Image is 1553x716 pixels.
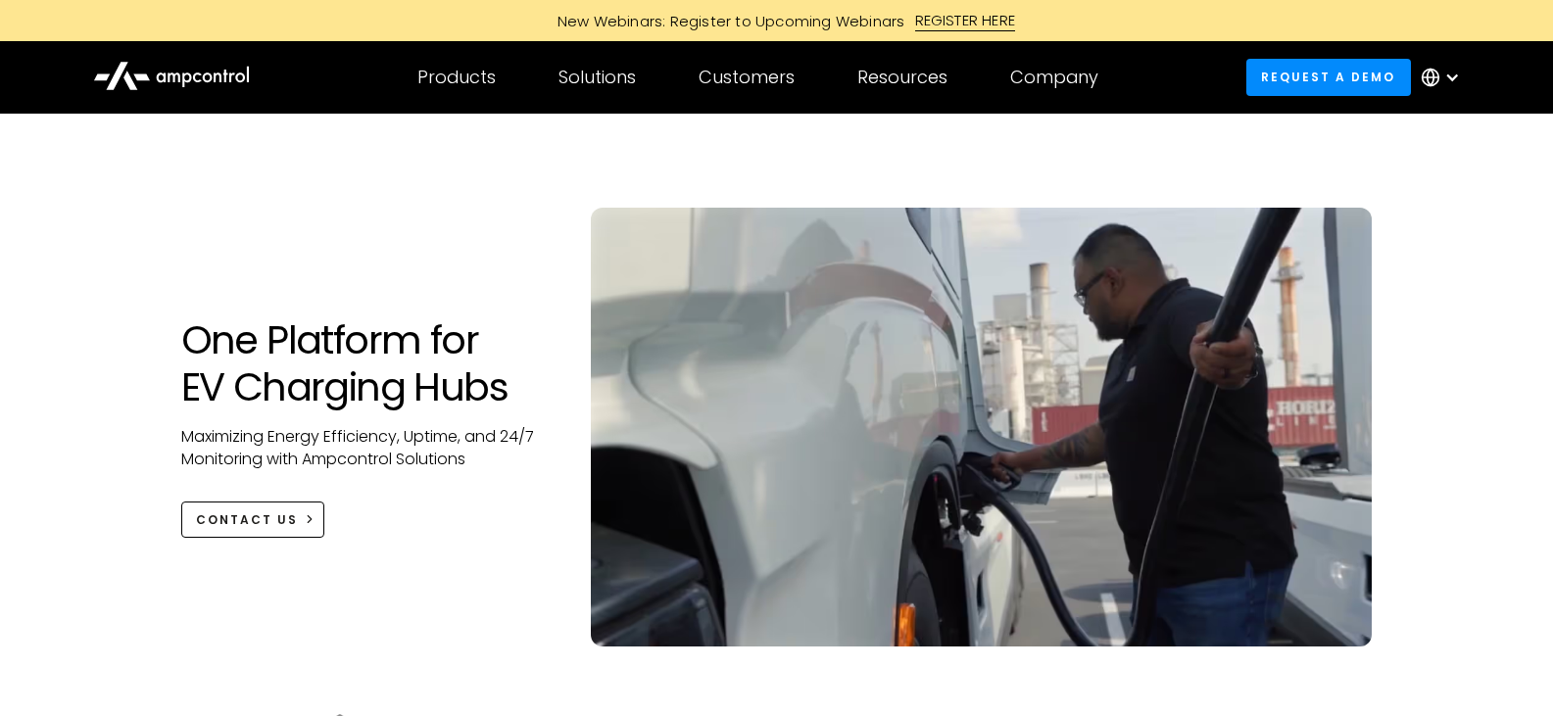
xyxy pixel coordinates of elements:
div: REGISTER HERE [915,10,1016,31]
div: Products [417,67,496,88]
div: Resources [857,67,947,88]
p: Maximizing Energy Efficiency, Uptime, and 24/7 Monitoring with Ampcontrol Solutions [181,426,553,470]
div: Solutions [558,67,636,88]
div: Customers [699,67,795,88]
h1: One Platform for EV Charging Hubs [181,316,553,410]
div: Company [1010,67,1098,88]
a: New Webinars: Register to Upcoming WebinarsREGISTER HERE [336,10,1218,31]
a: CONTACT US [181,501,325,538]
div: New Webinars: Register to Upcoming Webinars [538,11,915,31]
a: Request a demo [1246,59,1411,95]
div: CONTACT US [196,511,298,529]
